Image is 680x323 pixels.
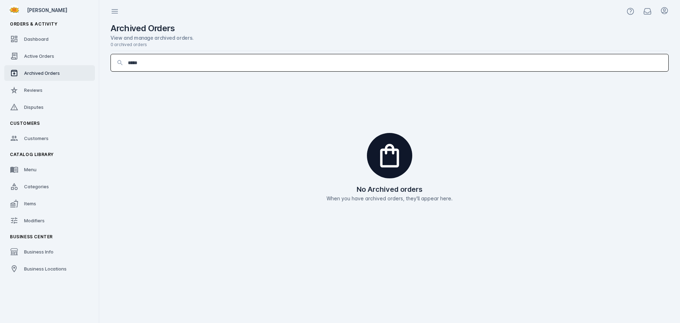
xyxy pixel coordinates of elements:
[4,196,95,211] a: Items
[4,179,95,194] a: Categories
[10,234,53,239] span: Business Center
[4,213,95,228] a: Modifiers
[4,65,95,81] a: Archived Orders
[10,152,54,157] span: Catalog Library
[27,6,92,14] div: [PERSON_NAME]
[24,249,53,255] span: Business Info
[110,23,175,34] h2: Archived Orders
[24,184,49,189] span: Categories
[24,104,44,110] span: Disputes
[327,195,453,202] p: When you have archived orders, they'll appear here.
[4,261,95,277] a: Business Locations
[110,41,669,48] div: 0 archived orders
[110,34,669,41] div: View and manage archived orders.
[24,218,45,223] span: Modifiers
[4,31,95,47] a: Dashboard
[357,184,423,195] h2: No Archived orders
[10,21,57,27] span: Orders & Activity
[4,99,95,115] a: Disputes
[24,70,60,76] span: Archived Orders
[24,266,67,272] span: Business Locations
[24,201,36,206] span: Items
[24,87,42,93] span: Reviews
[24,53,54,59] span: Active Orders
[4,48,95,64] a: Active Orders
[4,162,95,177] a: Menu
[10,121,40,126] span: Customers
[24,135,49,141] span: Customers
[24,36,49,42] span: Dashboard
[4,82,95,98] a: Reviews
[4,244,95,260] a: Business Info
[24,167,36,172] span: Menu
[4,130,95,146] a: Customers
